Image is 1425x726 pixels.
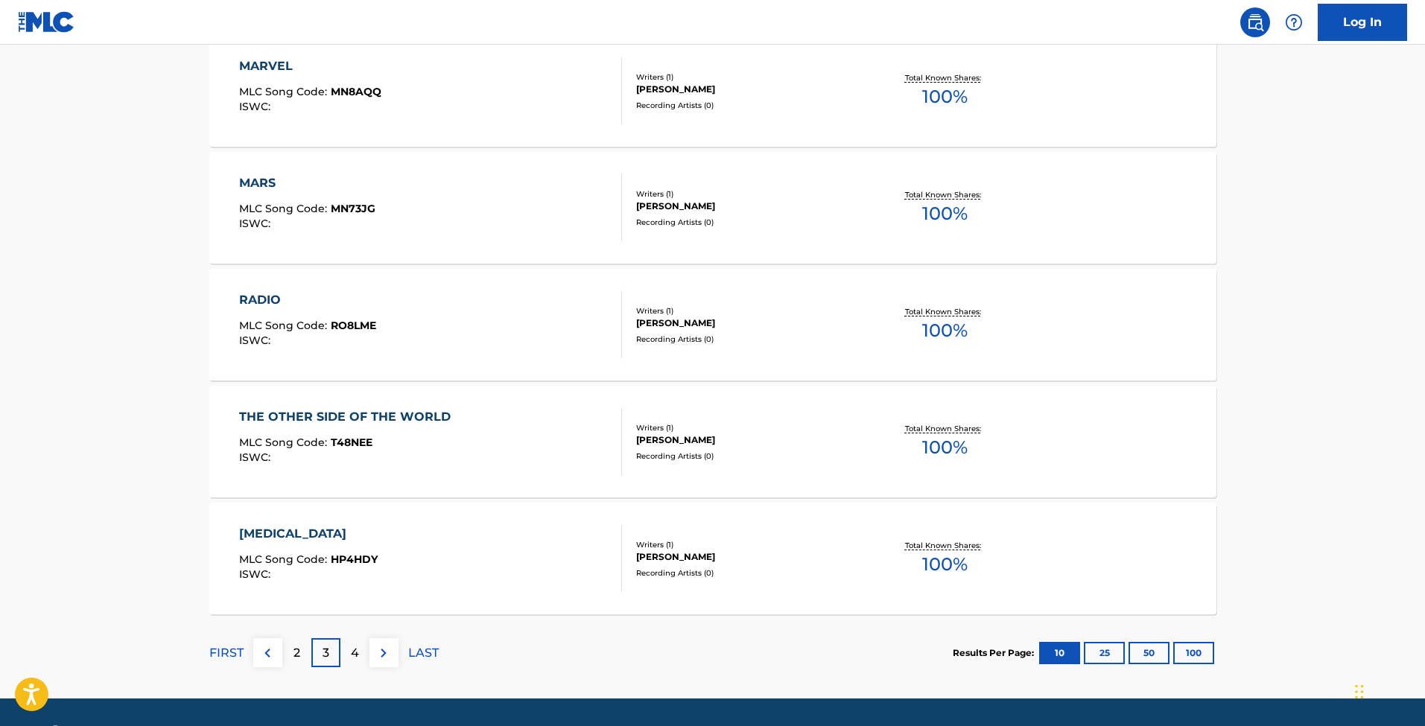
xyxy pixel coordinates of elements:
button: 50 [1129,642,1169,664]
div: MARVEL [239,57,381,75]
div: [PERSON_NAME] [636,316,861,330]
span: HP4HDY [331,553,378,566]
div: Writers ( 1 ) [636,71,861,83]
span: 100 % [922,317,968,344]
div: [PERSON_NAME] [636,200,861,213]
div: [PERSON_NAME] [636,550,861,564]
a: Log In [1318,4,1407,41]
a: MARSMLC Song Code:MN73JGISWC:Writers (1)[PERSON_NAME]Recording Artists (0)Total Known Shares:100% [209,152,1216,264]
span: MLC Song Code : [239,319,331,332]
button: 10 [1039,642,1080,664]
span: MN8AQQ [331,85,381,98]
span: T48NEE [331,436,372,449]
img: MLC Logo [18,11,75,33]
div: Recording Artists ( 0 ) [636,100,861,111]
div: Writers ( 1 ) [636,539,861,550]
iframe: Chat Widget [1351,655,1425,726]
a: RADIOMLC Song Code:RO8LMEISWC:Writers (1)[PERSON_NAME]Recording Artists (0)Total Known Shares:100% [209,269,1216,380]
p: FIRST [209,644,244,662]
span: 100 % [922,434,968,461]
span: MLC Song Code : [239,553,331,566]
div: Recording Artists ( 0 ) [636,217,861,228]
a: THE OTHER SIDE OF THE WORLDMLC Song Code:T48NEEISWC:Writers (1)[PERSON_NAME]Recording Artists (0)... [209,386,1216,497]
p: Total Known Shares: [905,189,985,200]
div: [MEDICAL_DATA] [239,525,378,543]
img: search [1246,13,1264,31]
a: [MEDICAL_DATA]MLC Song Code:HP4HDYISWC:Writers (1)[PERSON_NAME]Recording Artists (0)Total Known S... [209,503,1216,614]
p: 3 [323,644,329,662]
span: 100 % [922,551,968,578]
p: LAST [408,644,439,662]
span: 100 % [922,83,968,110]
div: Writers ( 1 ) [636,422,861,433]
p: Total Known Shares: [905,423,985,434]
span: ISWC : [239,450,274,464]
img: help [1285,13,1303,31]
span: 100 % [922,200,968,227]
button: 100 [1173,642,1214,664]
p: Total Known Shares: [905,306,985,317]
div: Recording Artists ( 0 ) [636,334,861,345]
a: Public Search [1240,7,1270,37]
div: [PERSON_NAME] [636,433,861,447]
div: Writers ( 1 ) [636,188,861,200]
img: left [258,644,276,662]
p: 4 [351,644,359,662]
img: right [375,644,393,662]
p: Results Per Page: [953,646,1038,660]
span: MLC Song Code : [239,436,331,449]
div: RADIO [239,291,376,309]
a: MARVELMLC Song Code:MN8AQQISWC:Writers (1)[PERSON_NAME]Recording Artists (0)Total Known Shares:100% [209,35,1216,147]
span: MN73JG [331,202,375,215]
div: THE OTHER SIDE OF THE WORLD [239,408,458,426]
div: Recording Artists ( 0 ) [636,567,861,579]
p: 2 [293,644,300,662]
div: Writers ( 1 ) [636,305,861,316]
span: ISWC : [239,567,274,581]
span: ISWC : [239,100,274,113]
div: Recording Artists ( 0 ) [636,450,861,462]
div: Drag [1355,669,1364,714]
div: Help [1279,7,1309,37]
span: MLC Song Code : [239,85,331,98]
p: Total Known Shares: [905,540,985,551]
button: 25 [1084,642,1125,664]
span: ISWC : [239,217,274,230]
div: [PERSON_NAME] [636,83,861,96]
p: Total Known Shares: [905,72,985,83]
div: MARS [239,174,375,192]
span: ISWC : [239,334,274,347]
span: MLC Song Code : [239,202,331,215]
span: RO8LME [331,319,376,332]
